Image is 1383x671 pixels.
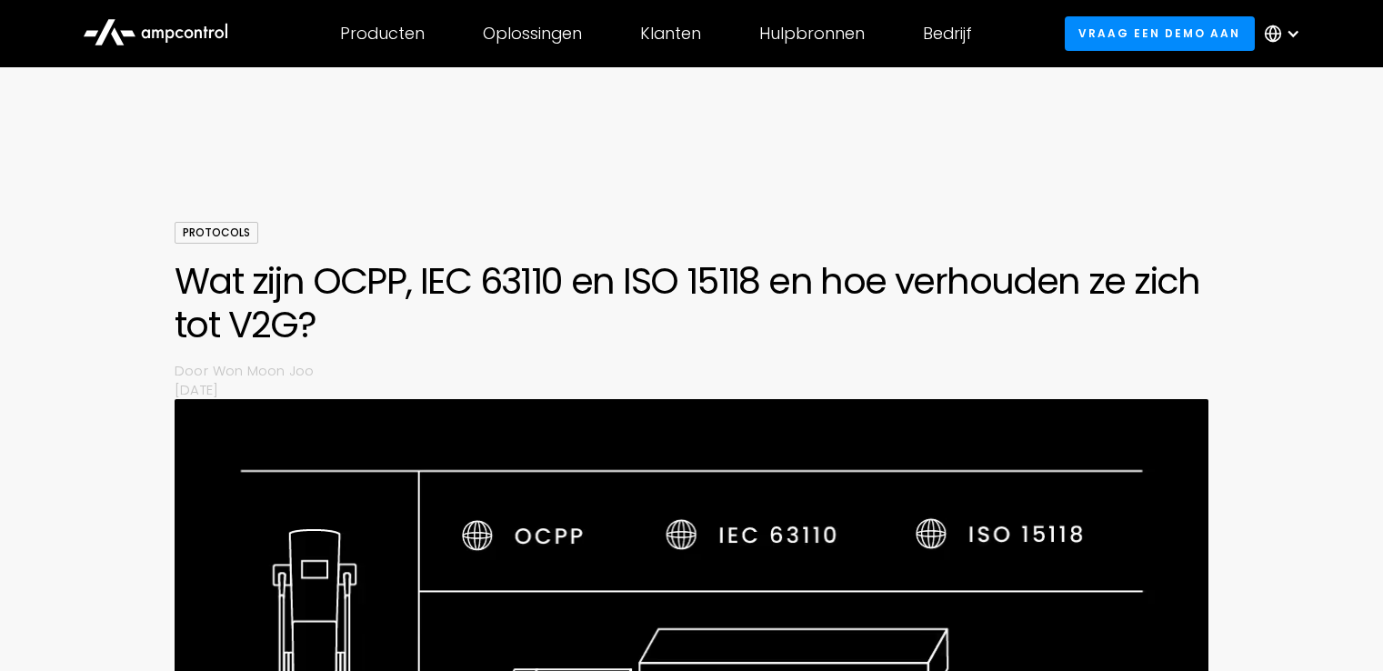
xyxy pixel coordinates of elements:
[923,24,972,44] div: Bedrijf
[759,24,865,44] div: Hulpbronnen
[640,24,701,44] div: Klanten
[175,222,258,244] div: Protocols
[175,361,213,380] p: Door
[483,24,582,44] div: Oplossingen
[213,361,1208,380] p: Won Moon Joo
[340,24,425,44] div: Producten
[175,259,1208,346] h1: Wat zijn OCPP, IEC 63110 en ISO 15118 en hoe verhouden ze zich tot V2G?
[1065,16,1255,50] a: Vraag een demo aan
[175,380,1208,399] p: [DATE]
